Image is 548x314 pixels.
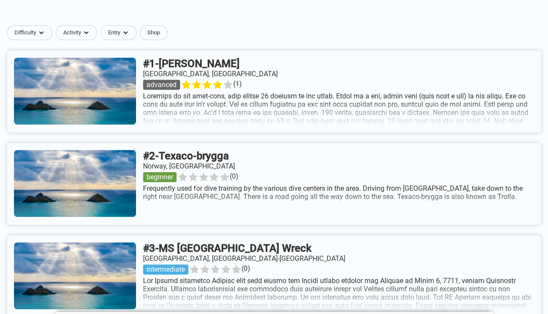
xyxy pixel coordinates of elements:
[38,29,45,36] img: dropdown caret
[14,29,36,36] span: Difficulty
[56,25,101,40] button: Activitydropdown caret
[122,29,129,36] img: dropdown caret
[63,29,81,36] span: Activity
[7,25,56,40] button: Difficultydropdown caret
[108,29,120,36] span: Entry
[101,25,140,40] button: Entrydropdown caret
[83,29,90,36] img: dropdown caret
[140,25,167,40] a: Shop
